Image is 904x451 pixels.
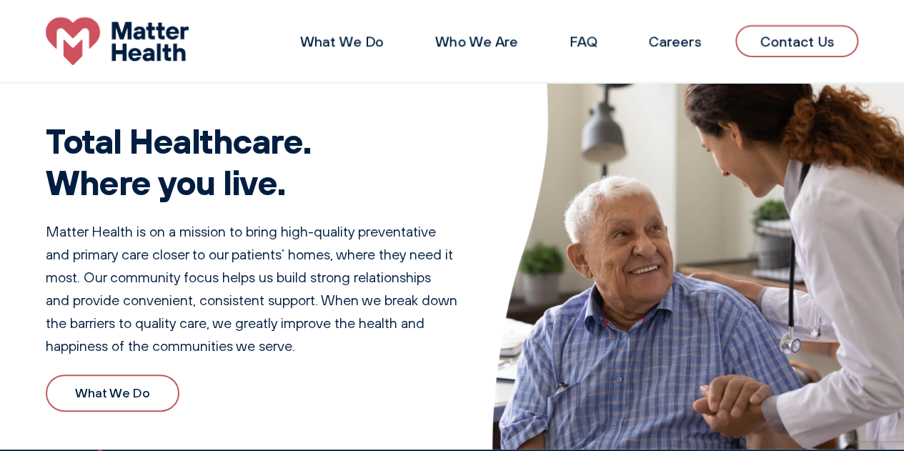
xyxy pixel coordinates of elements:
[46,120,458,202] h1: Total Healthcare. Where you live.
[648,32,701,50] a: Careers
[570,32,597,50] a: FAQ
[46,220,458,357] p: Matter Health is on a mission to bring high-quality preventative and primary care closer to our p...
[435,32,518,50] a: Who We Are
[300,32,384,50] a: What We Do
[735,25,858,57] a: Contact Us
[46,375,179,412] a: What We Do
